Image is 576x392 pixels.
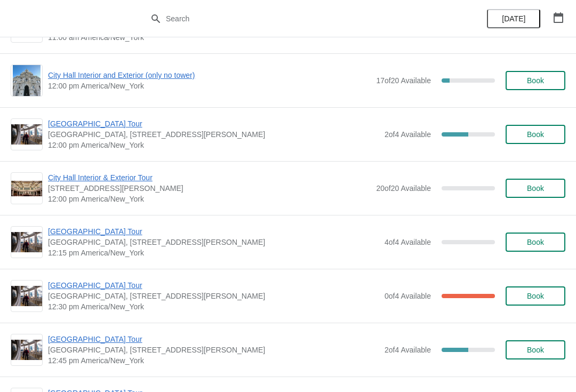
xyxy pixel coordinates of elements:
img: City Hall Interior & Exterior Tour | 1400 John F Kennedy Boulevard, Suite 121, Philadelphia, PA, ... [11,181,42,196]
span: [DATE] [502,14,525,23]
span: 12:45 pm America/New_York [48,355,379,366]
span: City Hall Interior and Exterior (only no tower) [48,70,371,81]
span: 17 of 20 Available [376,76,431,85]
span: 12:30 pm America/New_York [48,301,379,312]
span: 12:00 pm America/New_York [48,140,379,150]
span: City Hall Interior & Exterior Tour [48,172,371,183]
input: Search [165,9,432,28]
button: [DATE] [487,9,540,28]
span: [GEOGRAPHIC_DATA] Tour [48,280,379,291]
button: Book [506,340,565,359]
span: [GEOGRAPHIC_DATA] Tour [48,334,379,345]
span: [STREET_ADDRESS][PERSON_NAME] [48,183,371,194]
button: Book [506,71,565,90]
span: [GEOGRAPHIC_DATA] Tour [48,118,379,129]
button: Book [506,233,565,252]
button: Book [506,125,565,144]
span: 2 of 4 Available [385,346,431,354]
span: 12:00 pm America/New_York [48,81,371,91]
span: [GEOGRAPHIC_DATA], [STREET_ADDRESS][PERSON_NAME] [48,129,379,140]
span: Book [527,130,544,139]
span: 12:00 pm America/New_York [48,194,371,204]
img: City Hall Tower Tour | City Hall Visitor Center, 1400 John F Kennedy Boulevard Suite 121, Philade... [11,286,42,307]
span: 12:15 pm America/New_York [48,247,379,258]
img: City Hall Tower Tour | City Hall Visitor Center, 1400 John F Kennedy Boulevard Suite 121, Philade... [11,124,42,145]
img: City Hall Tower Tour | City Hall Visitor Center, 1400 John F Kennedy Boulevard Suite 121, Philade... [11,232,42,253]
span: Book [527,238,544,246]
img: City Hall Interior and Exterior (only no tower) | | 12:00 pm America/New_York [13,65,41,96]
button: Book [506,286,565,306]
span: 20 of 20 Available [376,184,431,193]
span: 11:00 am America/New_York [48,32,379,43]
span: Book [527,292,544,300]
span: [GEOGRAPHIC_DATA], [STREET_ADDRESS][PERSON_NAME] [48,345,379,355]
span: 0 of 4 Available [385,292,431,300]
img: City Hall Tower Tour | City Hall Visitor Center, 1400 John F Kennedy Boulevard Suite 121, Philade... [11,340,42,361]
button: Book [506,179,565,198]
span: 4 of 4 Available [385,238,431,246]
span: Book [527,346,544,354]
span: [GEOGRAPHIC_DATA], [STREET_ADDRESS][PERSON_NAME] [48,237,379,247]
span: [GEOGRAPHIC_DATA] Tour [48,226,379,237]
span: Book [527,76,544,85]
span: 2 of 4 Available [385,130,431,139]
span: [GEOGRAPHIC_DATA], [STREET_ADDRESS][PERSON_NAME] [48,291,379,301]
span: Book [527,184,544,193]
